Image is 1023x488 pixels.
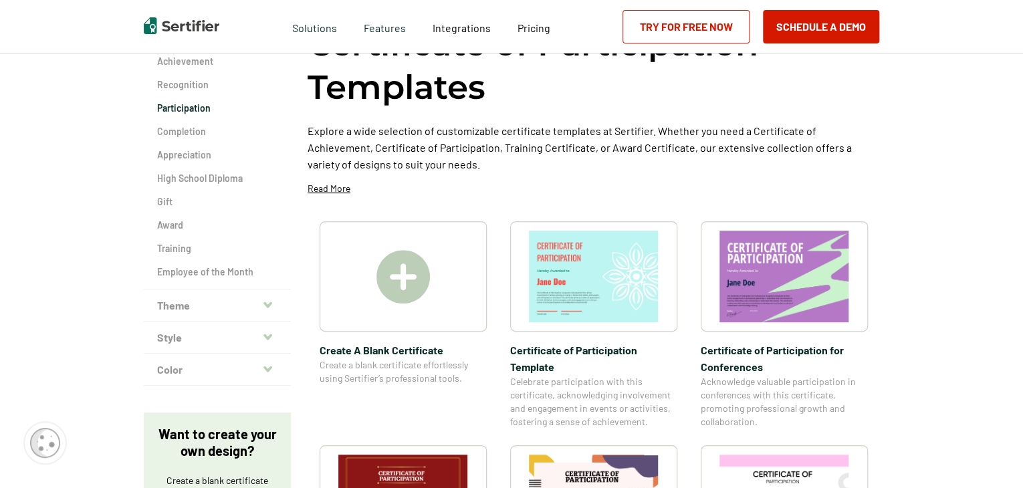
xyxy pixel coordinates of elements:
a: Certificate of Participation for Conference​sCertificate of Participation for Conference​sAcknowl... [701,221,868,429]
span: Integrations [433,21,491,34]
a: Participation [157,102,277,115]
a: Employee of the Month [157,265,277,279]
span: Solutions [292,18,337,35]
a: High School Diploma [157,172,277,185]
iframe: Chat Widget [956,424,1023,488]
img: Create A Blank Certificate [376,250,430,303]
span: Acknowledge valuable participation in conferences with this certificate, promoting professional g... [701,375,868,429]
a: Training [157,242,277,255]
span: Certificate of Participation for Conference​s [701,342,868,375]
button: Color [144,354,291,386]
a: Integrations [433,18,491,35]
span: Pricing [518,21,550,34]
a: Pricing [518,18,550,35]
span: Certificate of Participation Template [510,342,677,375]
img: Certificate of Participation Template [529,231,659,322]
a: Recognition [157,78,277,92]
a: Try for Free Now [622,10,750,43]
img: Cookie Popup Icon [30,428,60,458]
img: Certificate of Participation for Conference​s [719,231,849,322]
span: Celebrate participation with this certificate, acknowledging involvement and engagement in events... [510,375,677,429]
p: Want to create your own design? [157,426,277,459]
a: Appreciation [157,148,277,162]
span: Create A Blank Certificate [320,342,487,358]
a: Gift [157,195,277,209]
a: Award [157,219,277,232]
div: Category [144,55,291,289]
span: Create a blank certificate effortlessly using Sertifier’s professional tools. [320,358,487,385]
img: Sertifier | Digital Credentialing Platform [144,17,219,34]
h1: Certificate of Participation Templates [308,22,879,109]
a: Certificate of Participation TemplateCertificate of Participation TemplateCelebrate participation... [510,221,677,429]
p: Explore a wide selection of customizable certificate templates at Sertifier. Whether you need a C... [308,122,879,172]
a: Achievement [157,55,277,68]
button: Schedule a Demo [763,10,879,43]
a: Completion [157,125,277,138]
span: Features [364,18,406,35]
p: Read More [308,182,350,195]
button: Style [144,322,291,354]
button: Theme [144,289,291,322]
